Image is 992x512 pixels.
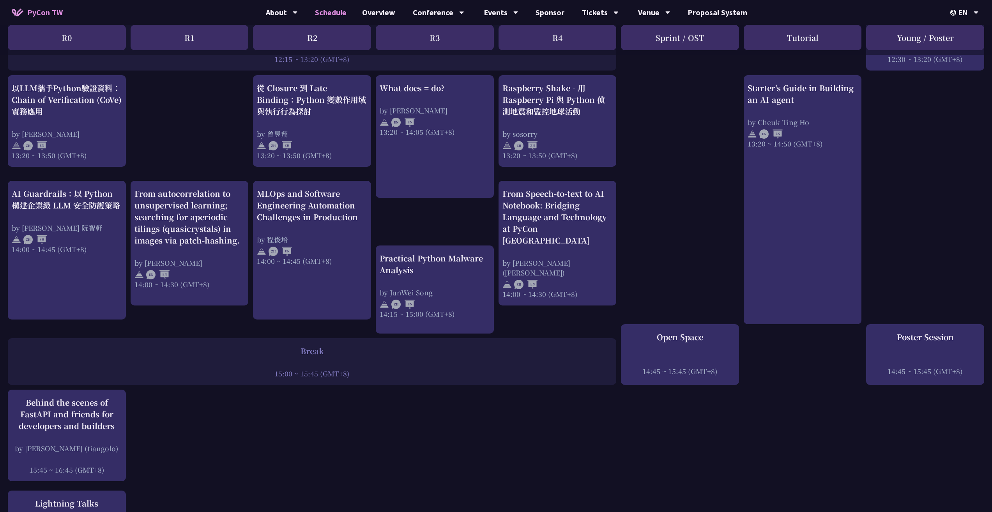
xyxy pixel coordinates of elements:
[380,300,389,309] img: svg+xml;base64,PHN2ZyB4bWxucz0iaHR0cDovL3d3dy53My5vcmcvMjAwMC9zdmciIHdpZHRoPSIyNCIgaGVpZ2h0PSIyNC...
[502,280,512,289] img: svg+xml;base64,PHN2ZyB4bWxucz0iaHR0cDovL3d3dy53My5vcmcvMjAwMC9zdmciIHdpZHRoPSIyNCIgaGVpZ2h0PSIyNC...
[12,465,122,475] div: 15:45 ~ 16:45 (GMT+8)
[257,129,367,139] div: by 曾昱翔
[8,25,126,50] div: R0
[748,117,858,127] div: by Cheuk Ting Ho
[134,188,245,246] div: From autocorrelation to unsupervised learning; searching for aperiodic tilings (quasicrystals) in...
[12,54,612,64] div: 12:15 ~ 13:20 (GMT+8)
[134,270,144,279] img: svg+xml;base64,PHN2ZyB4bWxucz0iaHR0cDovL3d3dy53My5vcmcvMjAwMC9zdmciIHdpZHRoPSIyNCIgaGVpZ2h0PSIyNC...
[748,129,757,139] img: svg+xml;base64,PHN2ZyB4bWxucz0iaHR0cDovL3d3dy53My5vcmcvMjAwMC9zdmciIHdpZHRoPSIyNCIgaGVpZ2h0PSIyNC...
[502,258,613,277] div: by [PERSON_NAME] ([PERSON_NAME])
[514,280,538,289] img: ZHEN.371966e.svg
[257,82,367,117] div: 從 Closure 到 Late Binding：Python 變數作用域與執行行為探討
[12,369,612,378] div: 15:00 ~ 15:45 (GMT+8)
[12,235,21,244] img: svg+xml;base64,PHN2ZyB4bWxucz0iaHR0cDovL3d3dy53My5vcmcvMjAwMC9zdmciIHdpZHRoPSIyNCIgaGVpZ2h0PSIyNC...
[12,150,122,160] div: 13:20 ~ 13:50 (GMT+8)
[870,331,980,378] a: Poster Session 14:45 ~ 15:45 (GMT+8)
[257,188,367,223] div: MLOps and Software Engineering Automation Challenges in Production
[269,141,292,150] img: ZHZH.38617ef.svg
[748,139,858,148] div: 13:20 ~ 14:50 (GMT+8)
[257,247,266,256] img: svg+xml;base64,PHN2ZyB4bWxucz0iaHR0cDovL3d3dy53My5vcmcvMjAwMC9zdmciIHdpZHRoPSIyNCIgaGVpZ2h0PSIyNC...
[391,118,415,127] img: ENEN.5a408d1.svg
[748,82,858,106] div: Starter's Guide in Building an AI agent
[257,150,367,160] div: 13:20 ~ 13:50 (GMT+8)
[12,82,122,117] div: 以LLM攜手Python驗證資料：Chain of Verification (CoVe)實務應用
[499,25,617,50] div: R4
[502,82,613,160] a: Raspberry Shake - 用 Raspberry Pi 與 Python 偵測地震和監控地球活動 by sosorry 13:20 ~ 13:50 (GMT+8)
[12,345,612,357] div: Break
[257,256,367,266] div: 14:00 ~ 14:45 (GMT+8)
[134,279,245,289] div: 14:00 ~ 14:30 (GMT+8)
[866,25,984,50] div: Young / Poster
[23,235,47,244] img: ZHZH.38617ef.svg
[131,25,249,50] div: R1
[502,141,512,150] img: svg+xml;base64,PHN2ZyB4bWxucz0iaHR0cDovL3d3dy53My5vcmcvMjAwMC9zdmciIHdpZHRoPSIyNCIgaGVpZ2h0PSIyNC...
[502,188,613,299] a: From Speech-to-text to AI Notebook: Bridging Language and Technology at PyCon [GEOGRAPHIC_DATA] b...
[625,331,735,378] a: Open Space 14:45 ~ 15:45 (GMT+8)
[380,309,490,319] div: 14:15 ~ 15:00 (GMT+8)
[870,331,980,343] div: Poster Session
[759,129,783,139] img: ENEN.5a408d1.svg
[391,300,415,309] img: ZHEN.371966e.svg
[12,82,122,160] a: 以LLM攜手Python驗證資料：Chain of Verification (CoVe)實務應用 by [PERSON_NAME] 13:20 ~ 13:50 (GMT+8)
[27,7,63,18] span: PyCon TW
[502,129,613,139] div: by sosorry
[23,141,47,150] img: ZHEN.371966e.svg
[950,10,958,16] img: Locale Icon
[134,188,245,299] a: From autocorrelation to unsupervised learning; searching for aperiodic tilings (quasicrystals) in...
[257,188,367,313] a: MLOps and Software Engineering Automation Challenges in Production by 程俊培 14:00 ~ 14:45 (GMT+8)
[12,498,122,509] div: Lightning Talks
[380,288,490,297] div: by JunWei Song
[134,258,245,268] div: by [PERSON_NAME]
[625,331,735,343] div: Open Space
[502,188,613,246] div: From Speech-to-text to AI Notebook: Bridging Language and Technology at PyCon [GEOGRAPHIC_DATA]
[502,289,613,299] div: 14:00 ~ 14:30 (GMT+8)
[625,366,735,376] div: 14:45 ~ 15:45 (GMT+8)
[376,25,494,50] div: R3
[502,150,613,160] div: 13:20 ~ 13:50 (GMT+8)
[12,397,122,432] div: Behind the scenes of FastAPI and friends for developers and builders
[269,247,292,256] img: ZHEN.371966e.svg
[380,106,490,115] div: by [PERSON_NAME]
[514,141,538,150] img: ZHZH.38617ef.svg
[380,118,389,127] img: svg+xml;base64,PHN2ZyB4bWxucz0iaHR0cDovL3d3dy53My5vcmcvMjAwMC9zdmciIHdpZHRoPSIyNCIgaGVpZ2h0PSIyNC...
[12,223,122,233] div: by [PERSON_NAME] 阮智軒
[12,9,23,16] img: Home icon of PyCon TW 2025
[502,82,613,117] div: Raspberry Shake - 用 Raspberry Pi 與 Python 偵測地震和監控地球活動
[12,443,122,453] div: by [PERSON_NAME] (tiangolo)
[870,54,980,64] div: 12:30 ~ 13:20 (GMT+8)
[12,141,21,150] img: svg+xml;base64,PHN2ZyB4bWxucz0iaHR0cDovL3d3dy53My5vcmcvMjAwMC9zdmciIHdpZHRoPSIyNCIgaGVpZ2h0PSIyNC...
[380,82,490,191] a: What does = do? by [PERSON_NAME] 13:20 ~ 14:05 (GMT+8)
[380,82,490,94] div: What does = do?
[744,25,862,50] div: Tutorial
[12,188,122,211] div: AI Guardrails：以 Python 構建企業級 LLM 安全防護策略
[380,127,490,137] div: 13:20 ~ 14:05 (GMT+8)
[380,252,490,276] div: Practical Python Malware Analysis
[253,25,371,50] div: R2
[12,244,122,254] div: 14:00 ~ 14:45 (GMT+8)
[621,25,739,50] div: Sprint / OST
[12,188,122,313] a: AI Guardrails：以 Python 構建企業級 LLM 安全防護策略 by [PERSON_NAME] 阮智軒 14:00 ~ 14:45 (GMT+8)
[12,397,122,475] a: Behind the scenes of FastAPI and friends for developers and builders by [PERSON_NAME] (tiangolo) ...
[748,82,858,318] a: Starter's Guide in Building an AI agent by Cheuk Ting Ho 13:20 ~ 14:50 (GMT+8)
[12,129,122,139] div: by [PERSON_NAME]
[146,270,170,279] img: ENEN.5a408d1.svg
[257,141,266,150] img: svg+xml;base64,PHN2ZyB4bWxucz0iaHR0cDovL3d3dy53My5vcmcvMjAwMC9zdmciIHdpZHRoPSIyNCIgaGVpZ2h0PSIyNC...
[4,3,71,22] a: PyCon TW
[257,235,367,244] div: by 程俊培
[257,82,367,160] a: 從 Closure 到 Late Binding：Python 變數作用域與執行行為探討 by 曾昱翔 13:20 ~ 13:50 (GMT+8)
[870,366,980,376] div: 14:45 ~ 15:45 (GMT+8)
[380,252,490,327] a: Practical Python Malware Analysis by JunWei Song 14:15 ~ 15:00 (GMT+8)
